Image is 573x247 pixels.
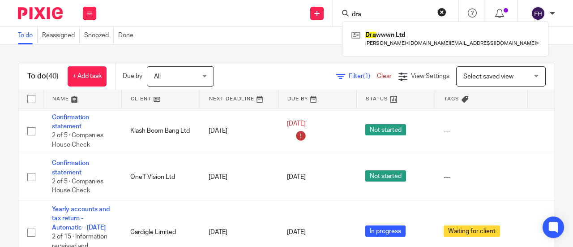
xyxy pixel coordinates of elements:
[68,66,107,87] a: + Add task
[52,114,89,130] a: Confirmation statement
[18,27,38,44] a: To do
[531,6,545,21] img: svg%3E
[365,225,406,237] span: In progress
[200,154,278,200] td: [DATE]
[444,173,518,182] div: ---
[42,27,80,44] a: Reassigned
[121,108,200,154] td: Klash Boom Bang Ltd
[123,72,142,81] p: Due by
[444,96,459,101] span: Tags
[444,225,500,237] span: Waiting for client
[287,174,306,180] span: [DATE]
[365,124,406,135] span: Not started
[365,170,406,182] span: Not started
[287,229,306,235] span: [DATE]
[52,206,110,231] a: Yearly accounts and tax return - Automatic - [DATE]
[118,27,138,44] a: Done
[52,132,103,148] span: 2 of 5 · Companies House Check
[444,126,518,135] div: ---
[52,178,103,194] span: 2 of 5 · Companies House Check
[363,73,370,79] span: (1)
[437,8,446,17] button: Clear
[18,7,63,19] img: Pixie
[27,72,59,81] h1: To do
[52,160,89,175] a: Confirmation statement
[411,73,449,79] span: View Settings
[349,73,377,79] span: Filter
[351,11,432,19] input: Search
[154,74,161,80] span: All
[84,27,114,44] a: Snoozed
[463,74,513,80] span: Select saved view
[287,121,306,127] span: [DATE]
[121,154,200,200] td: OneT Vision Ltd
[200,108,278,154] td: [DATE]
[377,73,392,79] a: Clear
[46,73,59,80] span: (40)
